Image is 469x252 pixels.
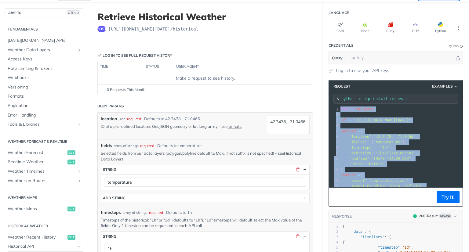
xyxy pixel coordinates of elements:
div: 8 [329,145,339,150]
div: 1 [329,106,339,112]
a: Access Keys [5,55,83,64]
input: Request instructions [341,97,458,101]
span: Tools & Libraries [8,121,75,128]
button: Python [429,19,452,36]
p: Timesteps of the historical: "1h" or "1d" (defaults to "1h"). "1d" timesteps will default select ... [101,217,310,228]
svg: More ellipsis [456,25,461,31]
span: : , [343,245,413,250]
th: user agent [174,62,300,72]
span: "application/json" [369,178,409,183]
a: Webhooks [5,73,83,82]
span: Example [439,214,452,218]
div: ADD string [103,196,125,200]
button: JUMP TOCTRL-/ [5,8,83,17]
button: Hide subpages for Historical API [77,244,82,249]
h2: Weather Forecast & realtime [5,139,83,144]
span: payload [340,129,356,133]
span: "1d" [402,245,411,250]
div: Defaults to 1h [166,210,192,216]
button: Delete [295,233,300,239]
span: Webhooks [8,75,82,81]
span: : , [340,157,413,161]
a: Weather on RoutesShow subpages for Weather on Routes [5,176,83,185]
span: "timesteps" [349,146,373,150]
span: "timestep" [378,245,400,250]
span: timesteps [101,209,121,216]
span: : [ ], [340,140,407,144]
button: Show subpages for Weather on Routes [77,178,82,183]
span: : , [340,178,411,183]
span: : [ ], [340,146,394,150]
span: https://api.tomorrow.io/v4/historical [108,26,198,32]
button: Copy to clipboard [332,193,340,202]
div: required [149,210,163,215]
a: Weather Forecastget [5,148,83,157]
button: Show subpages for Weather Data Layers [77,48,82,52]
input: apikey [347,52,455,64]
span: CTRL-/ [67,10,80,15]
a: Rate Limiting & Tokens [5,64,83,73]
span: Weather Timelines [8,168,75,175]
div: Defaults to 42.3478, -71.0466 [144,116,200,122]
span: "fields" [349,140,367,144]
a: Historical Data Layers [101,151,301,161]
span: "data" [351,229,365,234]
a: Pagination [5,101,83,110]
button: Hide [455,55,461,61]
div: 3 [329,235,338,240]
span: Weather on Routes [8,178,75,184]
a: Formats [5,92,83,101]
div: Body Params [97,103,124,109]
span: "metric" [367,162,385,166]
span: get [67,235,75,240]
span: fields [101,142,112,149]
th: status [144,62,174,72]
span: : [340,162,385,166]
div: 15 [329,183,339,189]
span: : , [340,184,424,188]
span: "gzip, deflate" [389,184,422,188]
span: "units" [349,162,365,166]
button: Show subpages for Weather Timelines [77,169,82,174]
span: Examples [432,84,453,89]
span: Weather Forecast [8,150,66,156]
div: 3 [329,117,339,123]
span: requests [356,107,374,111]
span: : , [340,151,418,155]
div: Log in to see full request history [97,53,172,58]
span: 0 Requests This Month [107,87,145,92]
div: 4 [329,240,338,245]
i: Information [460,45,463,48]
span: get [67,150,75,155]
span: "1h" [380,146,389,150]
div: 5 [329,245,338,250]
div: 10 [329,156,339,161]
span: Rate Limiting & Tokens [8,66,82,72]
a: Historical APIHide subpages for Historical API [5,242,83,251]
button: RESPONSE [332,213,352,219]
span: { [343,224,345,229]
span: "[DATE]T14:09:50Z" [371,157,411,161]
div: 200 - Result [419,213,438,219]
div: required [140,143,154,149]
div: QueryInformation [449,44,463,49]
a: formats [227,124,242,129]
span: = [358,173,360,177]
a: Tools & LibrariesShow subpages for Tools & Libraries [5,120,83,129]
svg: Key [97,54,101,57]
div: 2 [329,229,338,234]
a: Realtime Weatherget [5,157,83,167]
span: Realtime Weather [8,159,66,165]
span: import [340,107,354,111]
div: Make a request to see history. [100,75,310,81]
a: Weather Mapsget [5,204,83,214]
span: Pagination [8,103,82,109]
span: [DATE][DOMAIN_NAME] APIs [8,38,82,44]
button: More Languages [454,23,463,32]
span: Query [332,55,343,61]
div: 14 [329,178,339,183]
h2: Weather Maps [5,195,83,200]
div: Defaults to temperature [157,143,202,149]
span: "42.3478, -71.0466" [373,135,415,139]
a: Weather TimelinesShow subpages for Weather Timelines [5,167,83,176]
